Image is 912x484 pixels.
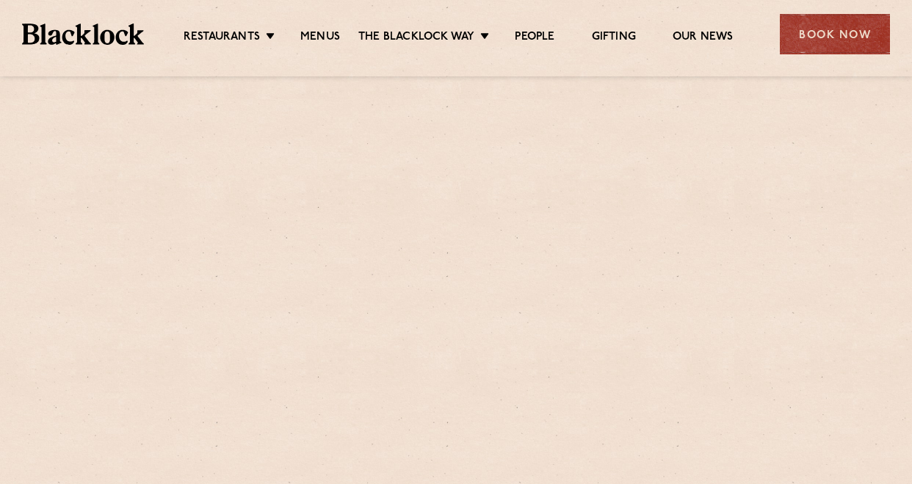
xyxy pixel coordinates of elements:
a: People [515,30,554,46]
a: Our News [673,30,734,46]
div: Book Now [780,14,890,54]
a: The Blacklock Way [358,30,474,46]
a: Menus [300,30,340,46]
img: BL_Textured_Logo-footer-cropped.svg [22,24,144,44]
a: Gifting [592,30,636,46]
a: Restaurants [184,30,260,46]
